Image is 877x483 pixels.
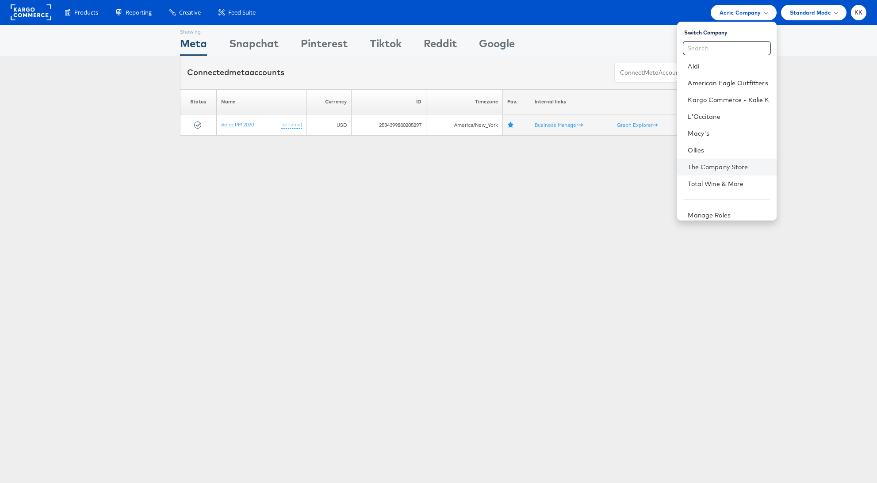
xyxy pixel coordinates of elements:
a: Aldi [688,62,769,71]
span: KK [854,10,863,15]
a: Graph Explorer [617,122,658,128]
a: Kargo Commerce - Kalie K [688,95,769,104]
a: Aerie PM 2020 [221,121,254,128]
td: USD [307,114,352,136]
div: Switch Company [684,25,776,36]
span: Creative [179,8,201,17]
span: Feed Suite [228,8,256,17]
div: Pinterest [301,36,348,56]
button: ConnectmetaAccounts [614,63,690,83]
th: Timezone [426,89,502,114]
th: Currency [307,89,352,114]
div: Google [479,36,515,56]
span: Products [74,8,98,17]
a: (rename) [281,121,302,129]
div: Reddit [424,36,457,56]
span: Reporting [126,8,152,17]
span: meta [229,67,249,77]
a: The Company Store [688,163,769,171]
td: America/New_York [426,114,502,136]
div: Connected accounts [187,67,284,78]
div: Snapchat [229,36,279,56]
span: meta [644,68,659,77]
th: Name [216,89,307,114]
a: L'Occitane [688,112,769,121]
span: Standard Mode [790,8,831,17]
th: ID [352,89,426,114]
a: Total Wine & More [688,179,769,188]
div: Showing [180,25,207,36]
td: 2534399880205297 [352,114,426,136]
a: Business Manager [535,122,583,128]
span: Aerie Company [720,8,761,17]
input: Search [683,41,771,55]
a: Macy's [688,129,769,138]
a: American Eagle Outfitters [688,79,769,87]
div: Tiktok [370,36,402,56]
a: Ollies [688,146,769,155]
div: Meta [180,36,207,56]
th: Status [180,89,216,114]
a: Manage Roles [688,211,731,219]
